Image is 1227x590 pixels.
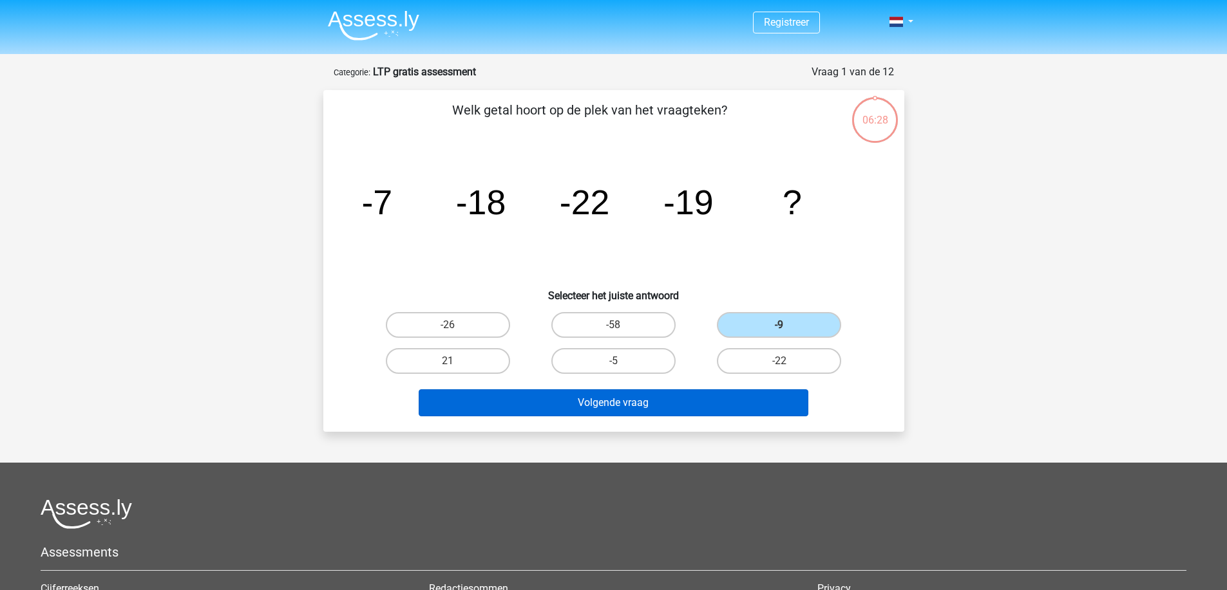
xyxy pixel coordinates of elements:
h6: Selecteer het juiste antwoord [344,279,884,302]
tspan: -7 [361,183,392,221]
div: 06:28 [851,96,899,128]
label: -5 [551,348,676,374]
tspan: -19 [663,183,714,221]
h5: Assessments [41,544,1186,560]
label: -22 [717,348,841,374]
tspan: -18 [455,183,506,221]
strong: LTP gratis assessment [373,66,476,78]
img: Assessly [328,10,419,41]
small: Categorie: [334,68,370,77]
button: Volgende vraag [419,389,808,416]
label: -9 [717,312,841,338]
div: Vraag 1 van de 12 [812,64,894,80]
tspan: ? [783,183,802,221]
label: -58 [551,312,676,338]
label: -26 [386,312,510,338]
a: Registreer [764,16,809,28]
label: 21 [386,348,510,374]
tspan: -22 [559,183,609,221]
p: Welk getal hoort op de plek van het vraagteken? [344,100,835,139]
img: Assessly logo [41,499,132,529]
